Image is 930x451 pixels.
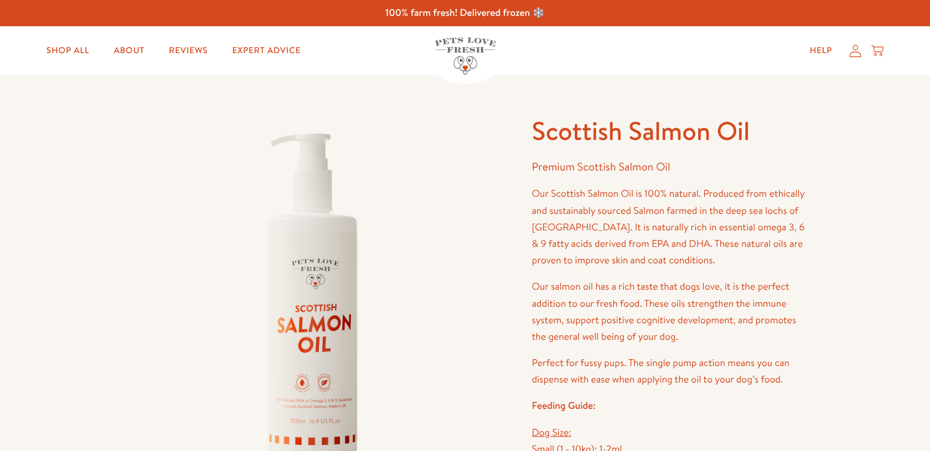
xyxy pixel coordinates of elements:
a: Reviews [159,38,217,63]
a: About [104,38,154,63]
p: Perfect for fussy pups. The single pump action means you can dispense with ease when applying the... [532,355,808,388]
a: Expert Advice [223,38,311,63]
p: Our Scottish Salmon Oil is 100% natural. Produced from ethically and sustainably sourced Salmon f... [532,186,808,269]
p: Premium Scottish Salmon Oil [532,158,808,177]
img: Pets Love Fresh [435,37,496,75]
a: Help [800,38,842,63]
span: Dog Size: [532,426,572,439]
p: Our salmon oil has a rich taste that dogs love, it is the perfect addition to our fresh food. The... [532,279,808,345]
h1: Scottish Salmon Oil [532,114,808,148]
a: Shop All [37,38,99,63]
strong: Feeding Guide: [532,399,596,413]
